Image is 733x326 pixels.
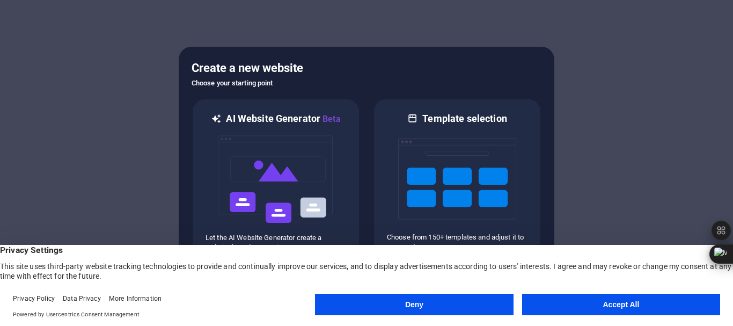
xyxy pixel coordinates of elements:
[192,77,541,90] h6: Choose your starting point
[206,233,346,252] p: Let the AI Website Generator create a website based on your input.
[373,98,541,266] div: Template selectionChoose from 150+ templates and adjust it to you needs.
[192,98,360,266] div: AI Website GeneratorBetaaiLet the AI Website Generator create a website based on your input.
[387,233,527,252] p: Choose from 150+ templates and adjust it to you needs.
[192,60,541,77] h5: Create a new website
[217,126,335,233] img: ai
[226,112,340,126] h6: AI Website Generator
[320,114,341,124] span: Beta
[422,112,507,125] h6: Template selection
